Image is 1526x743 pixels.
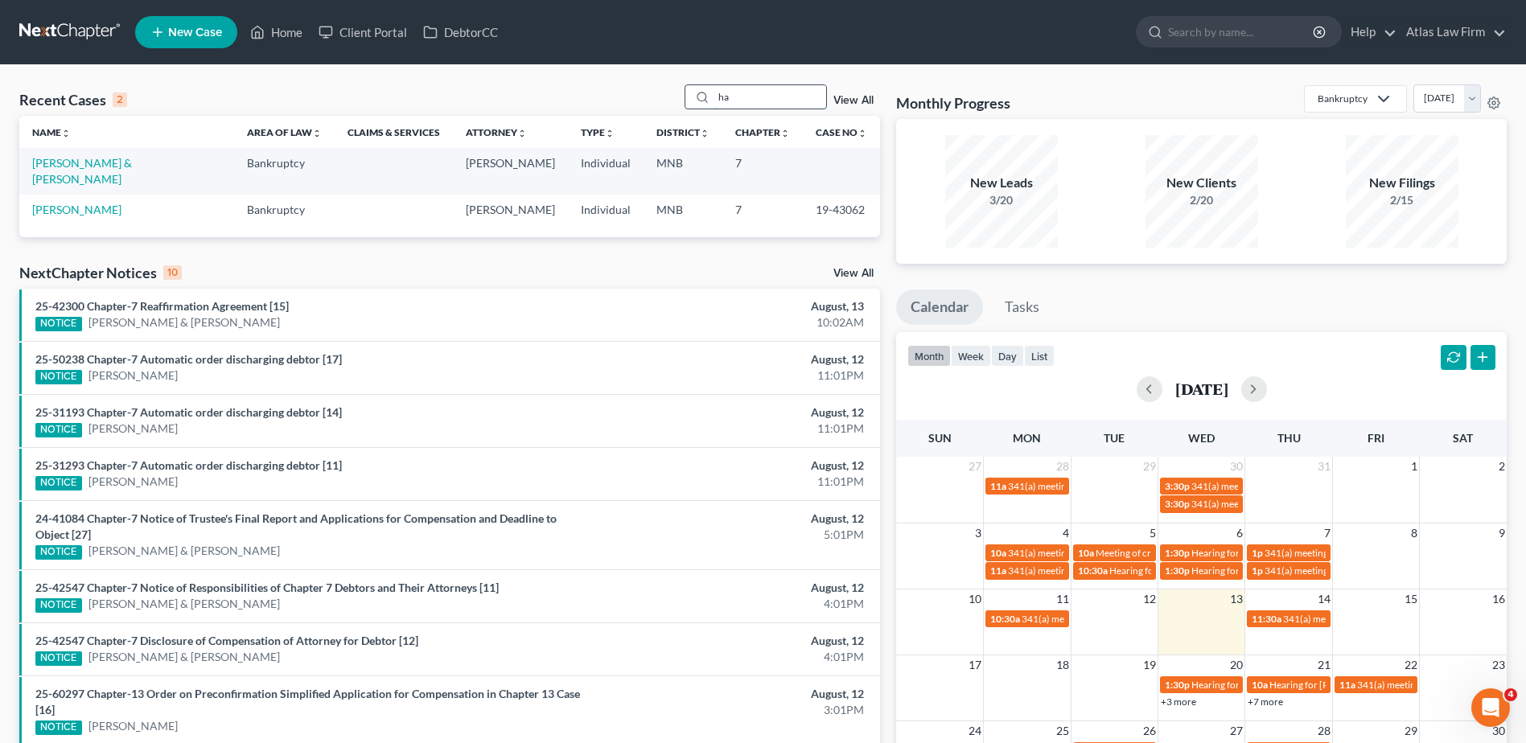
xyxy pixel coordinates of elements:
td: 7 [722,148,803,194]
div: NOTICE [35,651,82,666]
i: unfold_more [858,129,867,138]
div: New Clients [1146,174,1258,192]
span: 11 [1055,589,1071,609]
span: 341(a) meeting for [PERSON_NAME] & [PERSON_NAME] [1283,613,1524,625]
td: MNB [644,195,722,224]
a: [PERSON_NAME] [32,203,121,216]
h3: Monthly Progress [896,93,1010,113]
span: 341(a) meeting for [PERSON_NAME] [1265,564,1420,577]
button: day [991,345,1024,367]
span: 28 [1055,457,1071,476]
span: 3:30p [1165,498,1190,510]
span: Tue [1104,431,1125,445]
a: [PERSON_NAME] & [PERSON_NAME] [88,596,280,612]
div: August, 12 [598,580,864,596]
a: Area of Lawunfold_more [247,126,322,138]
span: 10:30a [990,613,1020,625]
div: August, 12 [598,351,864,367]
a: 25-31193 Chapter-7 Automatic order discharging debtor [14] [35,405,342,419]
div: 5:01PM [598,527,864,543]
td: Individual [568,195,644,224]
td: Bankruptcy [234,195,335,224]
div: 4:01PM [598,596,864,612]
i: unfold_more [605,129,615,138]
div: Recent Cases [19,90,127,109]
div: NextChapter Notices [19,263,182,282]
a: Chapterunfold_more [735,126,790,138]
span: 3:30p [1165,480,1190,492]
span: 6 [1235,523,1244,543]
iframe: Intercom live chat [1471,688,1510,727]
div: 11:01PM [598,421,864,437]
a: [PERSON_NAME] [88,421,178,437]
span: 9 [1497,523,1507,543]
span: 29 [1141,457,1158,476]
input: Search by name... [714,85,826,109]
div: August, 12 [598,458,864,474]
span: 1 [1409,457,1419,476]
i: unfold_more [780,129,790,138]
div: August, 12 [598,511,864,527]
a: 25-42300 Chapter-7 Reaffirmation Agreement [15] [35,299,289,313]
span: 10a [990,547,1006,559]
span: 26 [1141,721,1158,741]
div: 3:01PM [598,702,864,718]
div: 2/15 [1346,192,1458,208]
span: 10:30a [1078,564,1108,577]
a: 24-41084 Chapter-7 Notice of Trustee's Final Report and Applications for Compensation and Deadlin... [35,511,557,541]
span: Wed [1188,431,1215,445]
button: month [907,345,951,367]
a: DebtorCC [415,18,506,47]
span: 11a [990,564,1006,577]
td: [PERSON_NAME] [453,148,568,194]
span: Mon [1013,431,1041,445]
span: 27 [967,457,983,476]
div: New Filings [1346,174,1458,192]
span: 18 [1055,655,1071,675]
span: 1:30p [1165,547,1190,559]
span: 20 [1228,655,1244,675]
div: 2/20 [1146,192,1258,208]
span: 7 [1322,523,1332,543]
div: 11:01PM [598,367,864,384]
div: NOTICE [35,598,82,613]
span: 341(a) meeting for [PERSON_NAME] & [PERSON_NAME] [1008,480,1248,492]
span: 1p [1252,564,1263,577]
td: [PERSON_NAME] [453,195,568,224]
span: 4 [1504,688,1517,701]
span: 341(a) meeting for [PERSON_NAME] [1357,679,1512,691]
span: 341(a) meeting for [PERSON_NAME] [1191,498,1347,510]
div: August, 12 [598,633,864,649]
input: Search by name... [1168,17,1315,47]
span: 10 [967,589,983,609]
span: 22 [1403,655,1419,675]
i: unfold_more [700,129,710,138]
span: 5 [1148,523,1158,543]
span: New Case [168,27,222,39]
a: 25-31293 Chapter-7 Automatic order discharging debtor [11] [35,458,342,472]
span: 23 [1491,655,1507,675]
span: 341(a) meeting for [PERSON_NAME] & [PERSON_NAME] [1008,564,1248,577]
a: +7 more [1248,696,1283,708]
a: Typeunfold_more [581,126,615,138]
a: Districtunfold_more [656,126,710,138]
a: View All [833,268,874,279]
span: 30 [1491,721,1507,741]
span: Hearing for [PERSON_NAME][DEMOGRAPHIC_DATA] [1109,564,1341,577]
th: Claims & Services [335,116,453,148]
a: Tasks [990,289,1054,325]
td: 7 [722,195,803,224]
span: 1:30p [1165,564,1190,577]
a: Client Portal [311,18,415,47]
span: 15 [1403,589,1419,609]
span: 19 [1141,655,1158,675]
span: 31 [1316,457,1332,476]
td: Individual [568,148,644,194]
span: 13 [1228,589,1244,609]
a: 25-50238 Chapter-7 Automatic order discharging debtor [17] [35,352,342,366]
a: Atlas Law Firm [1398,18,1506,47]
a: [PERSON_NAME] & [PERSON_NAME] [88,314,280,330]
span: 27 [1228,721,1244,741]
span: Fri [1368,431,1384,445]
div: August, 12 [598,686,864,702]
